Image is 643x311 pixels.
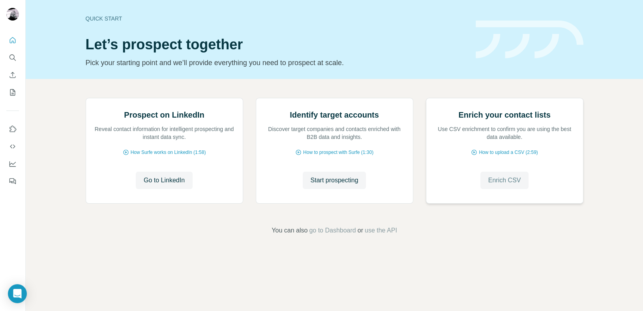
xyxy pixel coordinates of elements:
[6,157,19,171] button: Dashboard
[6,68,19,82] button: Enrich CSV
[6,33,19,47] button: Quick start
[479,149,538,156] span: How to upload a CSV (2:59)
[264,125,405,141] p: Discover target companies and contacts enriched with B2B data and insights.
[458,109,550,120] h2: Enrich your contact lists
[358,226,363,235] span: or
[136,172,193,189] button: Go to LinkedIn
[6,174,19,188] button: Feedback
[6,85,19,99] button: My lists
[6,51,19,65] button: Search
[6,8,19,21] img: Avatar
[6,139,19,154] button: Use Surfe API
[144,176,185,185] span: Go to LinkedIn
[290,109,379,120] h2: Identify target accounts
[94,125,235,141] p: Reveal contact information for intelligent prospecting and instant data sync.
[86,57,466,68] p: Pick your starting point and we’ll provide everything you need to prospect at scale.
[303,149,373,156] span: How to prospect with Surfe (1:30)
[86,37,466,52] h1: Let’s prospect together
[8,284,27,303] div: Open Intercom Messenger
[365,226,397,235] button: use the API
[6,122,19,136] button: Use Surfe on LinkedIn
[434,125,575,141] p: Use CSV enrichment to confirm you are using the best data available.
[303,172,366,189] button: Start prospecting
[309,226,356,235] button: go to Dashboard
[480,172,529,189] button: Enrich CSV
[124,109,204,120] h2: Prospect on LinkedIn
[131,149,206,156] span: How Surfe works on LinkedIn (1:58)
[311,176,358,185] span: Start prospecting
[272,226,307,235] span: You can also
[476,21,583,59] img: banner
[488,176,521,185] span: Enrich CSV
[86,15,466,22] div: Quick start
